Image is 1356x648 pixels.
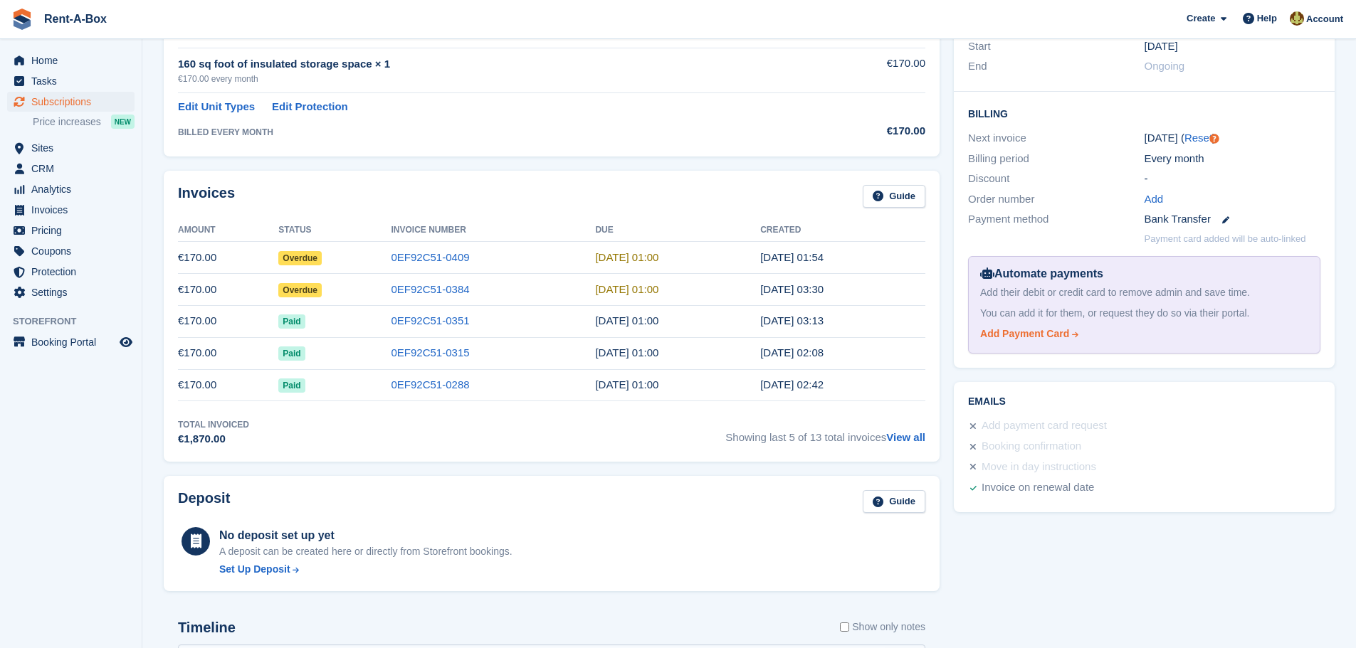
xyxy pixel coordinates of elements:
[595,251,658,263] time: 2025-08-02 00:00:00 UTC
[980,285,1308,300] div: Add their debit or credit card to remove admin and save time.
[982,459,1096,476] div: Move in day instructions
[760,314,824,326] time: 2025-06-01 02:13:50 UTC
[111,115,135,129] div: NEW
[178,56,810,73] div: 160 sq foot of insulated storage space × 1
[725,418,925,447] span: Showing last 5 of 13 total invoices
[980,265,1308,282] div: Automate payments
[31,200,117,220] span: Invoices
[178,73,810,85] div: €170.00 every month
[595,378,658,391] time: 2025-04-02 00:00:00 UTC
[391,219,596,242] th: Invoice Number
[760,378,824,391] time: 2025-04-01 01:42:58 UTC
[1184,132,1212,144] a: Reset
[278,346,305,361] span: Paid
[7,138,135,158] a: menu
[982,418,1107,435] div: Add payment card request
[178,126,810,139] div: BILLED EVERY MONTH
[178,337,278,369] td: €170.00
[1145,211,1320,228] div: Bank Transfer
[1145,60,1185,72] span: Ongoing
[7,200,135,220] a: menu
[1145,171,1320,187] div: -
[33,115,101,129] span: Price increases
[33,114,135,129] a: Price increases NEW
[278,219,391,242] th: Status
[7,159,135,179] a: menu
[391,346,470,358] a: 0EF92C51-0315
[278,314,305,329] span: Paid
[886,431,925,443] a: View all
[7,179,135,199] a: menu
[840,620,849,634] input: Show only notes
[968,38,1144,55] div: Start
[7,241,135,261] a: menu
[968,58,1144,75] div: End
[7,92,135,112] a: menu
[7,51,135,70] a: menu
[391,314,470,326] a: 0EF92C51-0351
[1208,132,1221,145] div: Tooltip anchor
[278,283,322,297] span: Overdue
[1257,11,1277,26] span: Help
[1145,151,1320,167] div: Every month
[219,544,513,559] p: A deposit can be created here or directly from Storefront bookings.
[760,219,925,242] th: Created
[178,490,230,514] h2: Deposit
[31,241,117,261] span: Coupons
[968,106,1320,120] h2: Billing
[1145,232,1306,246] p: Payment card added will be auto-linked
[31,262,117,282] span: Protection
[178,185,235,208] h2: Invoices
[968,151,1144,167] div: Billing period
[7,282,135,302] a: menu
[968,211,1144,228] div: Payment method
[7,262,135,282] a: menu
[31,332,117,352] span: Booking Portal
[178,418,249,431] div: Total Invoiced
[595,219,760,242] th: Due
[760,283,824,295] time: 2025-07-01 02:30:38 UTC
[1187,11,1215,26] span: Create
[840,620,925,634] label: Show only notes
[980,326,1303,341] a: Add Payment Card
[31,92,117,112] span: Subscriptions
[219,527,513,544] div: No deposit set up yet
[982,438,1081,455] div: Booking confirmation
[31,159,117,179] span: CRM
[595,314,658,326] time: 2025-06-02 00:00:00 UTC
[31,71,117,91] span: Tasks
[982,479,1094,496] div: Invoice on renewal date
[7,71,135,91] a: menu
[31,138,117,158] span: Sites
[13,314,142,329] span: Storefront
[968,130,1144,147] div: Next invoice
[31,179,117,199] span: Analytics
[178,242,278,274] td: €170.00
[968,171,1144,187] div: Discount
[863,185,925,208] a: Guide
[391,378,470,391] a: 0EF92C51-0288
[178,219,278,242] th: Amount
[178,620,236,636] h2: Timeline
[178,99,255,115] a: Edit Unit Types
[178,369,278,401] td: €170.00
[1306,12,1343,26] span: Account
[980,306,1308,321] div: You can add it for them, or request they do so via their portal.
[31,221,117,240] span: Pricing
[272,99,348,115] a: Edit Protection
[178,274,278,306] td: €170.00
[178,305,278,337] td: €170.00
[7,221,135,240] a: menu
[117,334,135,351] a: Preview store
[863,490,925,514] a: Guide
[391,251,470,263] a: 0EF92C51-0409
[968,396,1320,408] h2: Emails
[810,48,925,92] td: €170.00
[31,51,117,70] span: Home
[595,346,658,358] time: 2025-05-02 00:00:00 UTC
[810,123,925,139] div: €170.00
[219,562,290,577] div: Set Up Deposit
[595,283,658,295] time: 2025-07-02 00:00:00 UTC
[11,9,33,30] img: stora-icon-8386f47178a22dfd0bd8f6a31ec36ba5ce8667c1dd55bd0f319d3a0aa187defe.svg
[219,562,513,577] a: Set Up Deposit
